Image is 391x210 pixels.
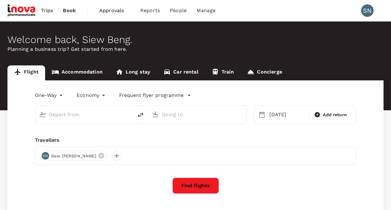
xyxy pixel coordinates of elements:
[140,7,160,14] span: Reports
[129,114,130,115] button: Open
[157,65,205,80] a: Car rental
[323,112,347,118] span: Add return
[45,65,109,80] a: Accommodation
[47,153,100,159] span: Siew [PERSON_NAME]
[99,7,130,14] span: Approvals
[7,4,36,17] img: iNova Pharmaceuticals
[267,108,308,121] div: [DATE]
[63,7,76,14] span: Book
[240,65,288,80] a: Concierge
[49,110,120,119] input: Depart from
[41,7,53,14] span: Trips
[170,7,187,14] span: People
[197,7,216,14] span: Manage
[42,152,49,160] div: SN
[172,178,219,194] button: Find flights
[109,65,157,80] a: Long stay
[35,90,64,100] div: One-Way
[205,65,241,80] a: Train
[7,45,384,53] p: Planning a business trip? Get started from here.
[361,4,374,17] div: SN
[40,151,107,161] div: SNSiew [PERSON_NAME]
[77,90,107,100] div: Economy
[7,34,384,45] div: Welcome back , Siew Beng .
[162,110,233,119] input: Going to
[242,114,243,115] button: Open
[133,107,148,122] button: delete
[119,92,184,99] p: Frequent flyer programme
[7,65,45,80] a: Flight
[119,92,191,99] button: Frequent flyer programme
[35,136,356,144] div: Travellers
